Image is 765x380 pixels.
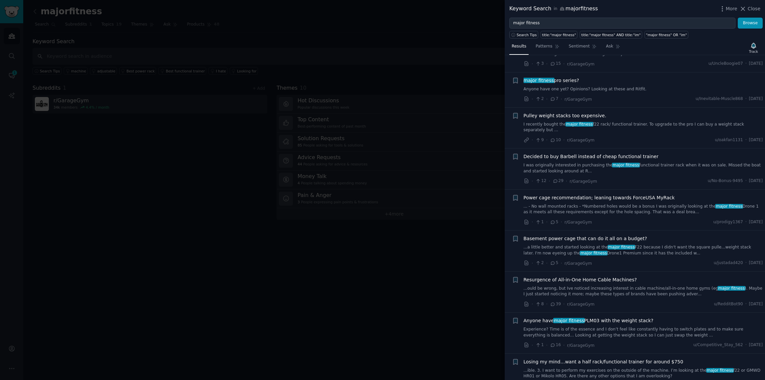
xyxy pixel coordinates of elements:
[524,112,606,119] a: Pulley weight stacks too expensive.
[749,96,763,102] span: [DATE]
[536,44,552,49] span: Patterns
[546,219,548,226] span: ·
[708,178,743,184] span: u/No-Bonus-9495
[745,301,747,307] span: ·
[606,44,613,49] span: Ask
[509,18,735,29] input: Try a keyword related to your business
[719,5,737,12] button: More
[532,137,533,143] span: ·
[564,220,592,225] span: r/GarageGym
[524,276,637,283] a: Resurgence of All-in-One Home Cable Machines?
[745,219,747,225] span: ·
[546,60,548,67] span: ·
[565,122,593,127] span: major fitness
[524,122,763,133] a: I recently bought themajor fitnessf22 rack/ functional trainer. To upgrade to the pro I can buy a...
[567,138,595,142] span: r/GarageGym
[533,41,561,55] a: Patterns
[524,162,763,174] a: I was originally interested in purchasing themajor fitnessfunctional trainer rack when it was on ...
[524,368,763,379] a: ...ible. 3. I want to perform my exercises on the outside of the machine. I’m looking at themajor...
[713,219,743,225] span: u/prodigy1367
[696,96,743,102] span: u/Inevitable-Muscle868
[612,163,639,167] span: major fitness
[524,358,683,365] a: Losing my mind…want a half rack/functional trainer for around $750
[580,251,607,255] span: major fitness
[524,204,763,215] a: ... - No wall mounted racks - *Numbered holes would be a bonus I was originally looking at themaj...
[541,31,577,39] a: title:"major fitness"
[509,31,538,39] button: Search Tips
[546,96,548,103] span: ·
[749,49,758,54] div: Track
[749,342,763,348] span: [DATE]
[517,33,537,37] span: Search Tips
[739,5,760,12] button: Close
[532,219,533,226] span: ·
[709,61,743,67] span: u/UncleBoogie07
[524,77,579,84] a: major fitnesspro series?
[564,261,592,266] span: r/GarageGym
[524,286,763,297] a: ...ould be wrong, but Ive noticed increasing interest in cable machine/all-in-one home gyms (egma...
[546,137,548,143] span: ·
[563,137,564,143] span: ·
[550,301,561,307] span: 39
[524,194,675,201] a: Power cage recommendation; leaning towards ForceUSA MyRack
[567,343,595,348] span: r/GarageGym
[532,342,533,349] span: ·
[561,219,562,226] span: ·
[532,96,533,103] span: ·
[745,137,747,143] span: ·
[726,5,737,12] span: More
[532,301,533,308] span: ·
[644,31,688,39] a: "major fitness" OR "im"
[524,327,763,338] a: Experience? Time is of the essence and I don’t feel like constantly having to switch plates and t...
[745,178,747,184] span: ·
[550,61,561,67] span: 15
[542,33,576,37] div: title:"major fitness"
[569,44,590,49] span: Sentiment
[550,342,561,348] span: 16
[550,137,561,143] span: 10
[715,204,743,209] span: major fitness
[745,342,747,348] span: ·
[550,260,558,266] span: 5
[749,61,763,67] span: [DATE]
[535,137,544,143] span: 9
[552,178,563,184] span: 29
[524,235,647,242] a: Basement power cage that can do it all on a budget?
[553,318,585,323] span: major fitness
[532,178,533,185] span: ·
[567,302,595,307] span: r/GarageGym
[608,245,635,249] span: major fitness
[509,5,598,13] div: Keyword Search majorfitness
[563,60,564,67] span: ·
[706,368,734,373] span: major fitness
[714,260,743,266] span: u/justadad420
[566,41,599,55] a: Sentiment
[535,96,544,102] span: 2
[550,96,558,102] span: 7
[524,153,659,160] span: Decided to buy Barbell instead of cheap functional trainer
[563,301,564,308] span: ·
[553,6,557,12] span: in
[749,260,763,266] span: [DATE]
[604,41,623,55] a: Ask
[749,219,763,225] span: [DATE]
[524,77,579,84] span: pro series?
[570,179,597,184] span: r/GarageGym
[747,41,760,55] button: Track
[523,78,554,83] span: major fitness
[535,260,544,266] span: 2
[535,61,544,67] span: 3
[745,260,747,266] span: ·
[524,244,763,256] a: ...a little better and started looking at themajor fitnessF22 because I didn't want the square pu...
[745,96,747,102] span: ·
[581,33,641,37] div: title:"major fitness" AND title:"im"
[580,31,642,39] a: title:"major fitness" AND title:"im"
[749,137,763,143] span: [DATE]
[524,317,653,324] a: Anyone havemajor fitnessPLM03 with the weight stack?
[532,60,533,67] span: ·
